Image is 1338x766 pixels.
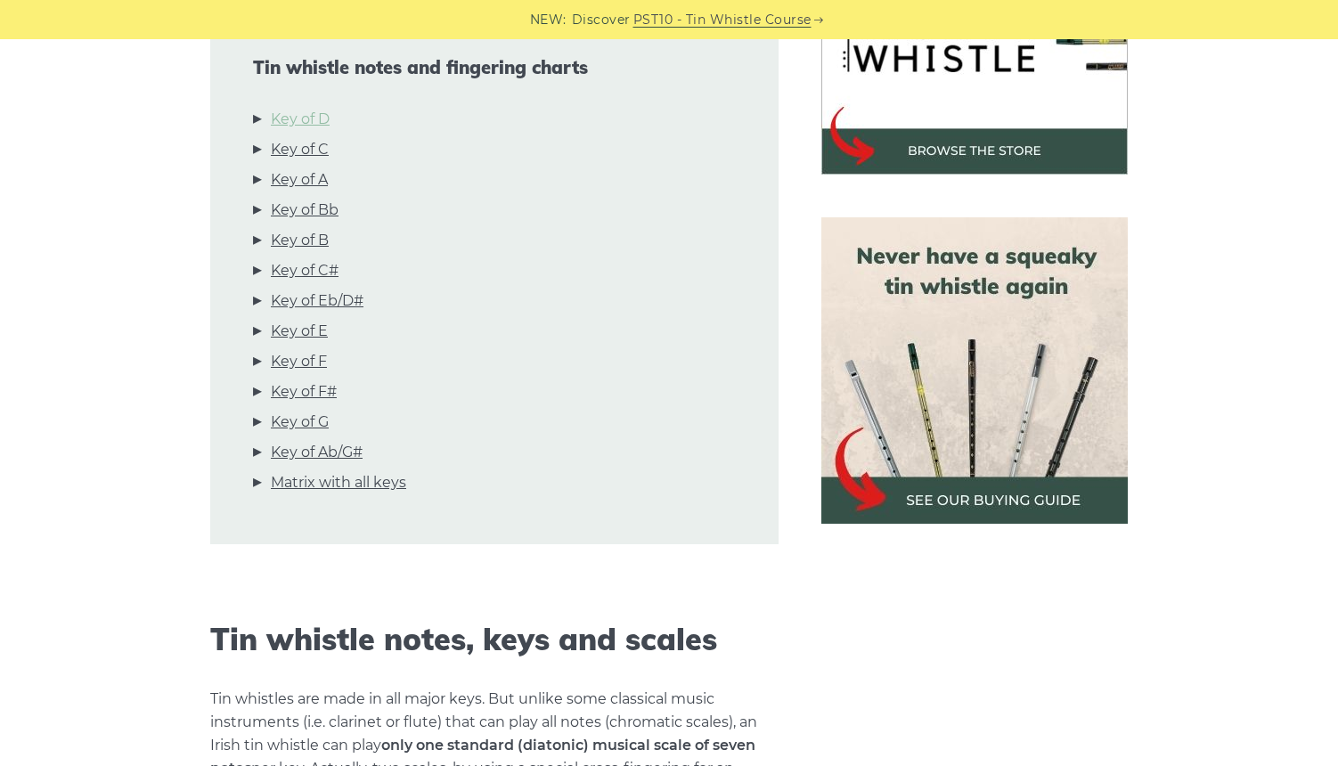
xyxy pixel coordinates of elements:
[271,320,328,343] a: Key of E
[210,622,779,658] h2: Tin whistle notes, keys and scales
[271,289,363,313] a: Key of Eb/D#
[821,217,1128,524] img: tin whistle buying guide
[271,108,330,131] a: Key of D
[271,259,339,282] a: Key of C#
[271,350,327,373] a: Key of F
[271,168,328,191] a: Key of A
[271,229,329,252] a: Key of B
[271,380,337,403] a: Key of F#
[530,10,567,30] span: NEW:
[271,441,363,464] a: Key of Ab/G#
[271,199,339,222] a: Key of Bb
[253,57,736,78] span: Tin whistle notes and fingering charts
[271,471,406,494] a: Matrix with all keys
[572,10,631,30] span: Discover
[271,138,329,161] a: Key of C
[271,411,329,434] a: Key of G
[633,10,812,30] a: PST10 - Tin Whistle Course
